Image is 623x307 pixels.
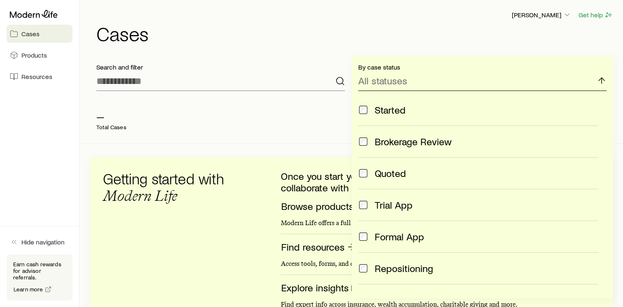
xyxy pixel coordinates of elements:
span: Learn more [14,286,43,292]
span: Quoted [375,167,406,179]
p: Total Cases [96,124,126,130]
p: — [96,111,126,122]
a: Resources [7,67,72,86]
a: Find resources [281,241,357,254]
span: Modern Life [103,187,177,205]
button: [PERSON_NAME] [511,10,572,20]
span: Products [21,51,47,59]
span: Hide navigation [21,238,65,246]
input: Trial App [359,201,367,209]
p: Access tools, forms, and quick links to help you manage your business. [281,260,600,268]
button: Hide navigation [7,233,72,251]
a: Products [7,46,72,64]
input: Brokerage Review [359,137,367,146]
button: Get help [578,10,613,20]
span: Repositioning [375,263,433,274]
p: All statuses [358,75,407,86]
a: Browse products [281,200,366,213]
h3: Getting started with [103,170,235,204]
input: Repositioning [359,264,367,272]
span: Brokerage Review [375,136,452,147]
h1: Cases [96,23,613,43]
span: Resources [21,72,52,81]
a: Cases [7,25,72,43]
input: Quoted [359,169,367,177]
a: Explore insights [281,281,361,294]
span: Started [375,104,406,116]
span: Cases [21,30,40,38]
p: Earn cash rewards for advisor referrals. [13,261,66,281]
input: Formal App [359,233,367,241]
input: Started [359,106,367,114]
p: Once you start your first case, you will be able to track the status and collaborate with your te... [281,170,600,193]
p: Search and filter [96,63,345,71]
p: By case status [358,63,607,71]
span: Trial App [375,199,413,211]
p: [PERSON_NAME] [512,11,571,19]
div: Earn cash rewards for advisor referrals.Learn more [7,254,72,300]
span: Formal App [375,231,424,242]
p: Modern Life offers a full range of financial protection products from leading carriers. [281,219,600,227]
